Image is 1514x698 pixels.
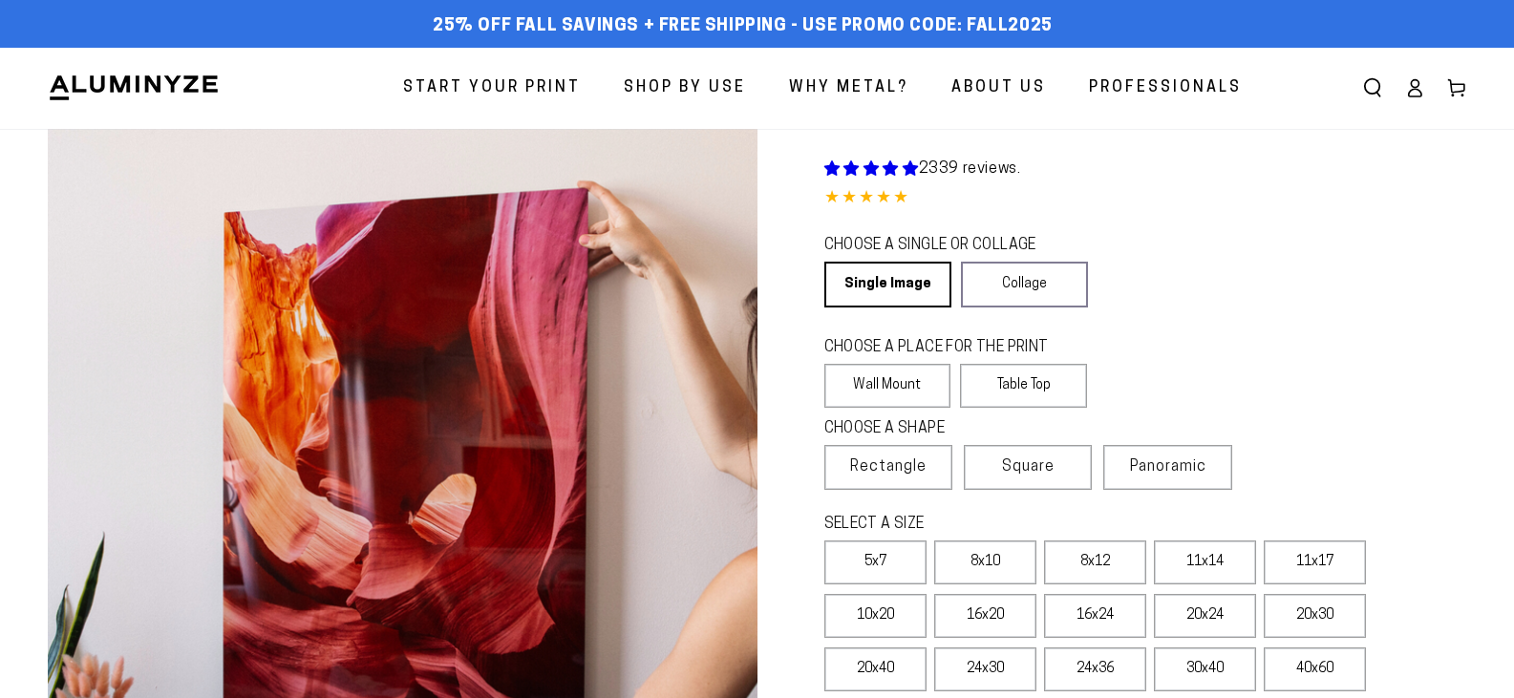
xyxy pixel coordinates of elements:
[937,63,1060,114] a: About Us
[1264,647,1366,691] label: 40x60
[775,63,923,114] a: Why Metal?
[934,647,1036,691] label: 24x30
[403,74,581,102] span: Start Your Print
[1154,647,1256,691] label: 30x40
[609,63,760,114] a: Shop By Use
[824,364,951,408] label: Wall Mount
[624,74,746,102] span: Shop By Use
[824,594,927,638] label: 10x20
[934,594,1036,638] label: 16x20
[824,185,1467,213] div: 4.84 out of 5.0 stars
[1044,540,1146,584] label: 8x12
[1264,540,1366,584] label: 11x17
[824,514,1203,536] legend: SELECT A SIZE
[48,74,220,102] img: Aluminyze
[850,455,927,478] span: Rectangle
[433,16,1053,37] span: 25% off FALL Savings + Free Shipping - Use Promo Code: FALL2025
[824,418,1073,440] legend: CHOOSE A SHAPE
[1352,67,1394,109] summary: Search our site
[824,647,927,691] label: 20x40
[1044,594,1146,638] label: 16x24
[1154,594,1256,638] label: 20x24
[824,540,927,584] label: 5x7
[824,262,951,307] a: Single Image
[824,235,1071,257] legend: CHOOSE A SINGLE OR COLLAGE
[961,262,1088,307] a: Collage
[960,364,1087,408] label: Table Top
[1154,540,1256,584] label: 11x14
[1130,459,1206,475] span: Panoramic
[1044,647,1146,691] label: 24x36
[824,337,1070,359] legend: CHOOSE A PLACE FOR THE PRINT
[789,74,908,102] span: Why Metal?
[389,63,595,114] a: Start Your Print
[934,540,1036,584] label: 8x10
[1002,455,1055,478] span: Square
[1075,63,1256,114] a: Professionals
[1264,594,1366,638] label: 20x30
[951,74,1046,102] span: About Us
[1089,74,1242,102] span: Professionals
